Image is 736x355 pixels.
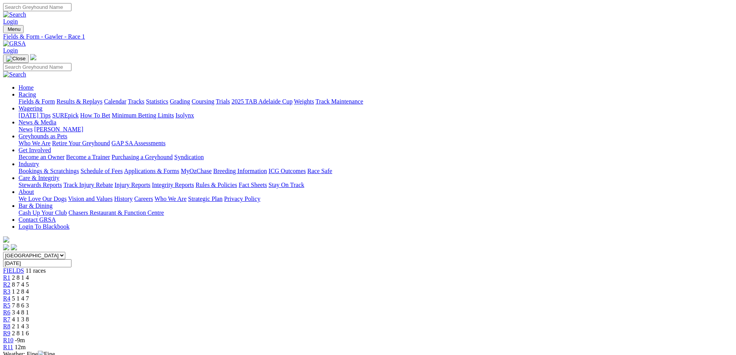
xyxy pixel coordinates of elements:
[224,195,260,202] a: Privacy Policy
[19,98,55,105] a: Fields & Form
[3,323,10,330] a: R8
[19,202,53,209] a: Bar & Dining
[213,168,267,174] a: Breeding Information
[19,223,70,230] a: Login To Blackbook
[52,112,78,119] a: SUREpick
[25,267,46,274] span: 11 races
[112,112,174,119] a: Minimum Betting Limits
[3,236,9,243] img: logo-grsa-white.png
[3,330,10,336] span: R9
[6,56,25,62] img: Close
[3,281,10,288] a: R2
[19,161,39,167] a: Industry
[3,63,71,71] input: Search
[63,182,113,188] a: Track Injury Rebate
[12,274,29,281] span: 2 8 1 4
[12,295,29,302] span: 5 1 4 7
[3,274,10,281] a: R1
[12,281,29,288] span: 8 7 4 5
[3,295,10,302] a: R4
[3,47,18,54] a: Login
[3,244,9,250] img: facebook.svg
[19,84,34,91] a: Home
[19,209,733,216] div: Bar & Dining
[19,168,733,175] div: Industry
[12,309,29,316] span: 3 4 8 1
[19,182,733,189] div: Care & Integrity
[19,147,51,153] a: Get Involved
[134,195,153,202] a: Careers
[112,154,173,160] a: Purchasing a Greyhound
[68,195,112,202] a: Vision and Values
[174,154,204,160] a: Syndication
[3,71,26,78] img: Search
[15,344,25,350] span: 12m
[56,98,102,105] a: Results & Replays
[12,288,29,295] span: 1 2 8 4
[114,182,150,188] a: Injury Reports
[294,98,314,105] a: Weights
[3,309,10,316] a: R6
[195,182,237,188] a: Rules & Policies
[12,302,29,309] span: 7 8 6 3
[34,126,83,132] a: [PERSON_NAME]
[19,154,733,161] div: Get Involved
[239,182,267,188] a: Fact Sheets
[124,168,179,174] a: Applications & Forms
[19,140,51,146] a: Who We Are
[19,91,36,98] a: Racing
[19,182,62,188] a: Stewards Reports
[3,288,10,295] a: R3
[216,98,230,105] a: Trials
[80,168,122,174] a: Schedule of Fees
[155,195,187,202] a: Who We Are
[80,112,110,119] a: How To Bet
[19,189,34,195] a: About
[19,105,42,112] a: Wagering
[175,112,194,119] a: Isolynx
[3,259,71,267] input: Select date
[66,154,110,160] a: Become a Trainer
[192,98,214,105] a: Coursing
[146,98,168,105] a: Statistics
[3,316,10,323] a: R7
[128,98,144,105] a: Tracks
[181,168,212,174] a: MyOzChase
[3,11,26,18] img: Search
[68,209,164,216] a: Chasers Restaurant & Function Centre
[19,112,733,119] div: Wagering
[3,302,10,309] span: R5
[112,140,166,146] a: GAP SA Assessments
[12,323,29,330] span: 2 1 4 3
[19,209,67,216] a: Cash Up Your Club
[152,182,194,188] a: Integrity Reports
[170,98,190,105] a: Grading
[30,54,36,60] img: logo-grsa-white.png
[269,168,306,174] a: ICG Outcomes
[188,195,223,202] a: Strategic Plan
[19,216,56,223] a: Contact GRSA
[19,112,51,119] a: [DATE] Tips
[19,175,59,181] a: Care & Integrity
[52,140,110,146] a: Retire Your Greyhound
[3,40,26,47] img: GRSA
[3,344,13,350] a: R11
[3,3,71,11] input: Search
[3,267,24,274] a: FIELDS
[104,98,126,105] a: Calendar
[231,98,292,105] a: 2025 TAB Adelaide Cup
[19,154,65,160] a: Become an Owner
[3,33,733,40] a: Fields & Form - Gawler - Race 1
[12,316,29,323] span: 4 1 3 8
[19,195,733,202] div: About
[12,330,29,336] span: 2 8 1 6
[19,98,733,105] div: Racing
